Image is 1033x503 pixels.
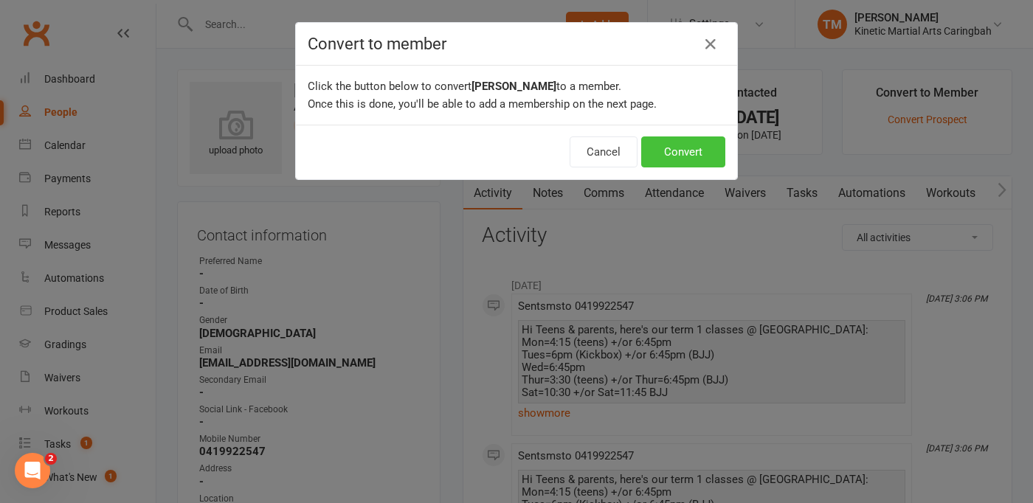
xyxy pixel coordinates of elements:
b: [PERSON_NAME] [471,80,556,93]
button: Convert [641,136,725,167]
h4: Convert to member [308,35,725,53]
iframe: Intercom live chat [15,453,50,488]
div: Click the button below to convert to a member. Once this is done, you'll be able to add a members... [296,66,737,125]
button: Cancel [570,136,638,167]
button: Close [699,32,722,56]
span: 2 [45,453,57,465]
